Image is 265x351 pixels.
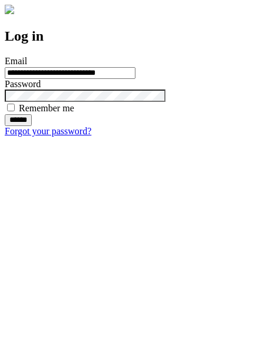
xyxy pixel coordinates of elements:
label: Password [5,79,41,89]
img: logo-4e3dc11c47720685a147b03b5a06dd966a58ff35d612b21f08c02c0306f2b779.png [5,5,14,14]
h2: Log in [5,28,260,44]
a: Forgot your password? [5,126,91,136]
label: Remember me [19,103,74,113]
label: Email [5,56,27,66]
